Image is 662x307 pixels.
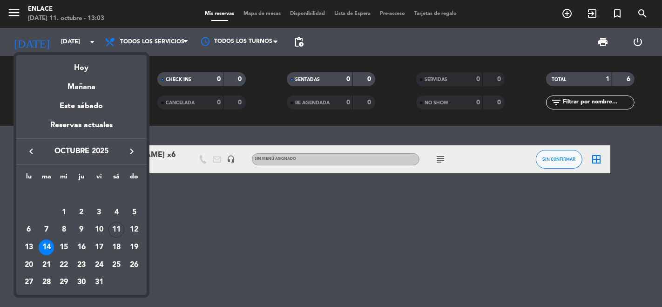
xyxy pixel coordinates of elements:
th: jueves [73,171,90,186]
div: 9 [74,222,89,238]
div: 15 [56,239,72,255]
div: 3 [91,205,107,220]
div: 11 [108,222,124,238]
td: 17 de octubre de 2025 [90,239,108,256]
div: 14 [39,239,54,255]
div: 7 [39,222,54,238]
td: 11 de octubre de 2025 [108,221,126,239]
button: keyboard_arrow_right [123,145,140,157]
td: OCT. [20,186,143,204]
td: 12 de octubre de 2025 [125,221,143,239]
td: 14 de octubre de 2025 [38,239,55,256]
div: 13 [21,239,37,255]
div: 4 [108,205,124,220]
div: 19 [126,239,142,255]
span: octubre 2025 [40,145,123,157]
td: 6 de octubre de 2025 [20,221,38,239]
td: 26 de octubre de 2025 [125,256,143,274]
td: 24 de octubre de 2025 [90,256,108,274]
div: 8 [56,222,72,238]
div: Hoy [16,55,147,74]
div: 22 [56,257,72,273]
th: miércoles [55,171,73,186]
td: 7 de octubre de 2025 [38,221,55,239]
td: 30 de octubre de 2025 [73,274,90,292]
div: 18 [108,239,124,255]
div: 29 [56,274,72,290]
td: 28 de octubre de 2025 [38,274,55,292]
td: 4 de octubre de 2025 [108,204,126,221]
button: keyboard_arrow_left [23,145,40,157]
td: 1 de octubre de 2025 [55,204,73,221]
td: 9 de octubre de 2025 [73,221,90,239]
td: 23 de octubre de 2025 [73,256,90,274]
th: martes [38,171,55,186]
td: 18 de octubre de 2025 [108,239,126,256]
div: 26 [126,257,142,273]
div: 5 [126,205,142,220]
td: 22 de octubre de 2025 [55,256,73,274]
th: domingo [125,171,143,186]
div: 24 [91,257,107,273]
div: 20 [21,257,37,273]
td: 27 de octubre de 2025 [20,274,38,292]
div: 27 [21,274,37,290]
div: Reservas actuales [16,119,147,138]
div: 25 [108,257,124,273]
td: 16 de octubre de 2025 [73,239,90,256]
div: 2 [74,205,89,220]
td: 15 de octubre de 2025 [55,239,73,256]
th: viernes [90,171,108,186]
div: Mañana [16,74,147,93]
div: 17 [91,239,107,255]
i: keyboard_arrow_left [26,146,37,157]
div: 12 [126,222,142,238]
div: 28 [39,274,54,290]
td: 20 de octubre de 2025 [20,256,38,274]
div: 31 [91,274,107,290]
div: 1 [56,205,72,220]
th: sábado [108,171,126,186]
td: 21 de octubre de 2025 [38,256,55,274]
div: 21 [39,257,54,273]
td: 2 de octubre de 2025 [73,204,90,221]
td: 19 de octubre de 2025 [125,239,143,256]
td: 3 de octubre de 2025 [90,204,108,221]
td: 29 de octubre de 2025 [55,274,73,292]
td: 10 de octubre de 2025 [90,221,108,239]
td: 31 de octubre de 2025 [90,274,108,292]
td: 8 de octubre de 2025 [55,221,73,239]
div: 16 [74,239,89,255]
th: lunes [20,171,38,186]
div: 30 [74,274,89,290]
div: 23 [74,257,89,273]
td: 25 de octubre de 2025 [108,256,126,274]
div: 10 [91,222,107,238]
div: 6 [21,222,37,238]
div: Este sábado [16,93,147,119]
td: 5 de octubre de 2025 [125,204,143,221]
td: 13 de octubre de 2025 [20,239,38,256]
i: keyboard_arrow_right [126,146,137,157]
